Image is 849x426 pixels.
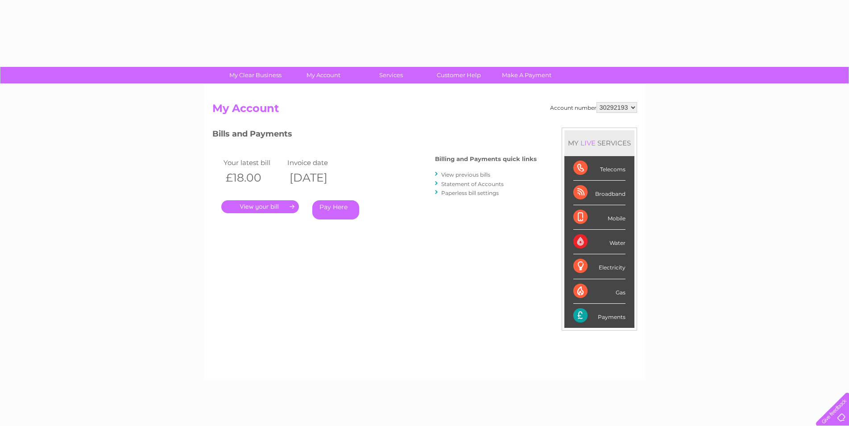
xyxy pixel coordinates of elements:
th: [DATE] [285,169,349,187]
a: My Account [286,67,360,83]
div: Broadband [573,181,625,205]
td: Your latest bill [221,157,286,169]
div: Gas [573,279,625,304]
h2: My Account [212,102,637,119]
a: Statement of Accounts [441,181,504,187]
div: Electricity [573,254,625,279]
div: MY SERVICES [564,130,634,156]
td: Invoice date [285,157,349,169]
a: . [221,200,299,213]
a: My Clear Business [219,67,292,83]
a: View previous bills [441,171,490,178]
th: £18.00 [221,169,286,187]
div: Water [573,230,625,254]
h3: Bills and Payments [212,128,537,143]
div: Mobile [573,205,625,230]
h4: Billing and Payments quick links [435,156,537,162]
a: Customer Help [422,67,496,83]
a: Make A Payment [490,67,563,83]
a: Services [354,67,428,83]
div: Account number [550,102,637,113]
a: Paperless bill settings [441,190,499,196]
div: LIVE [579,139,597,147]
div: Telecoms [573,156,625,181]
a: Pay Here [312,200,359,219]
div: Payments [573,304,625,328]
